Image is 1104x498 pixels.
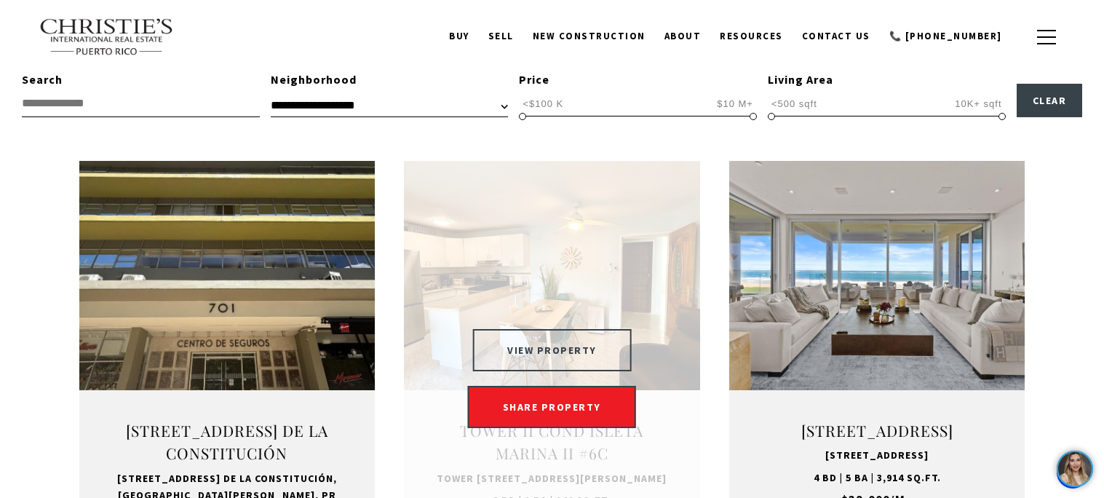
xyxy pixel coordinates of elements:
[9,9,42,42] img: ac2afc0f-b966-43d0-ba7c-ef51505f4d54.jpg
[440,23,479,50] a: BUY
[889,30,1002,42] span: 📞 [PHONE_NUMBER]
[710,23,793,50] a: Resources
[768,97,821,111] span: <500 sqft
[271,71,509,90] div: Neighborhood
[1017,84,1083,117] button: Clear
[519,97,567,111] span: <$100 K
[468,386,636,428] a: SHARE PROPERTY
[523,23,655,50] a: New Construction
[472,329,632,371] button: VIEW PROPERTY
[713,97,757,111] span: $10 M+
[1012,29,1028,45] a: search
[519,71,757,90] div: Price
[22,71,260,90] div: Search
[880,23,1012,50] a: call +19392204791
[533,30,646,42] span: New Construction
[802,30,870,42] span: Contact Us
[655,23,711,50] a: About
[1028,16,1065,58] button: button
[768,71,1006,90] div: Living Area
[951,97,1005,111] span: 10K+ sqft
[39,18,175,56] img: Christie's International Real Estate text transparent background
[465,331,639,344] a: VIEW PROPERTY
[479,23,523,50] a: SELL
